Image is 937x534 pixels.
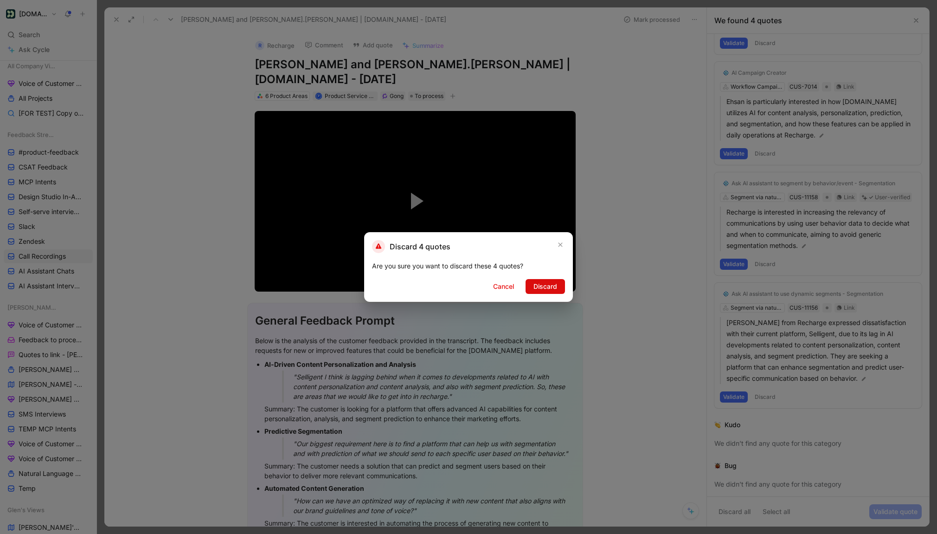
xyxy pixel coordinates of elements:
[526,279,565,294] button: Discard
[372,240,450,253] h2: Discard 4 quotes
[493,281,514,292] span: Cancel
[372,260,565,272] div: Are you sure you want to discard these 4 quotes?
[485,279,522,294] button: Cancel
[533,281,557,292] span: Discard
